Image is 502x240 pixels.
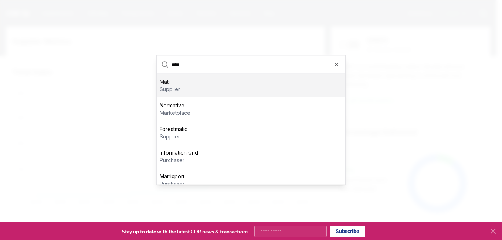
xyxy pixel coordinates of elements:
p: Information Grid [160,149,198,157]
p: Matrixport [160,173,184,180]
p: supplier [160,86,180,93]
p: supplier [160,133,187,140]
p: purchaser [160,157,198,164]
p: Mati [160,78,180,86]
p: marketplace [160,109,190,117]
p: Normative [160,102,190,109]
p: purchaser [160,180,184,188]
p: Forestmatic [160,126,187,133]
